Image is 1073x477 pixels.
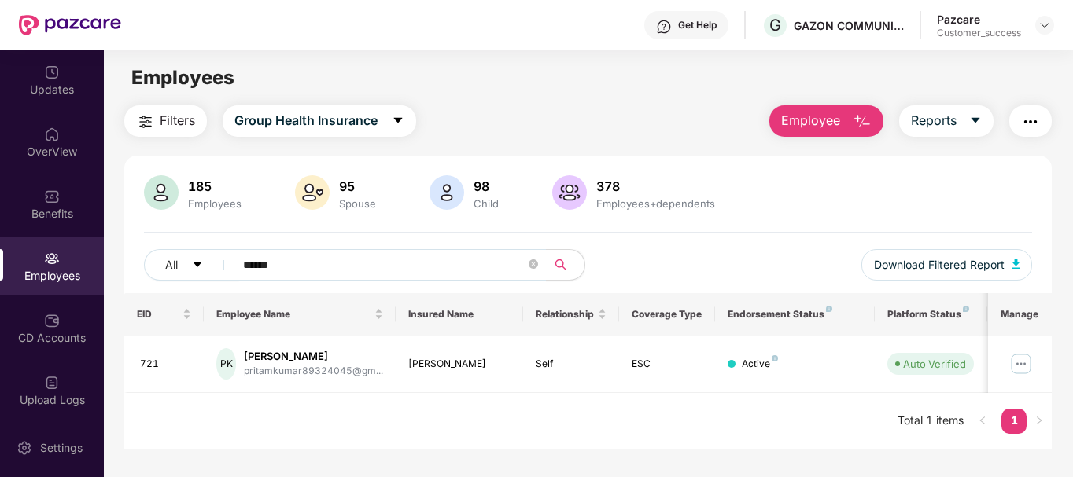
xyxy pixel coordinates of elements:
[17,440,32,456] img: svg+xml;base64,PHN2ZyBpZD0iU2V0dGluZy0yMHgyMCIgeG1sbnM9Imh0dHA6Ly93d3cudzMub3JnLzIwMDAvc3ZnIiB3aW...
[336,178,379,194] div: 95
[937,27,1021,39] div: Customer_success
[144,175,179,210] img: svg+xml;base64,PHN2ZyB4bWxucz0iaHR0cDovL3d3dy53My5vcmcvMjAwMC9zdmciIHhtbG5zOnhsaW5rPSJodHRwOi8vd3...
[44,127,60,142] img: svg+xml;base64,PHN2ZyBpZD0iSG9tZSIgeG1sbnM9Imh0dHA6Ly93d3cudzMub3JnLzIwMDAvc3ZnIiB3aWR0aD0iMjAiIG...
[44,251,60,266] img: svg+xml;base64,PHN2ZyBpZD0iRW1wbG95ZWVzIiB4bWxucz0iaHR0cDovL3d3dy53My5vcmcvMjAwMC9zdmciIHdpZHRoPS...
[874,256,1005,273] span: Download Filtered Report
[970,409,995,434] button: left
[204,293,396,336] th: Employee Name
[216,348,236,380] div: PK
[44,64,60,80] img: svg+xml;base64,PHN2ZyBpZD0iVXBkYXRlZCIgeG1sbnM9Imh0dHA6Ly93d3cudzMub3JnLzIwMDAvc3ZnIiB3aWR0aD0iMj...
[44,375,60,391] img: svg+xml;base64,PHN2ZyBpZD0iVXBsb2FkX0xvZ3MiIGRhdGEtbmFtZT0iVXBsb2FkIExvZ3MiIHhtbG5zPSJodHRwOi8vd3...
[678,19,717,31] div: Get Help
[470,197,502,210] div: Child
[552,175,587,210] img: svg+xml;base64,PHN2ZyB4bWxucz0iaHR0cDovL3d3dy53My5vcmcvMjAwMC9zdmciIHhtbG5zOnhsaW5rPSJodHRwOi8vd3...
[1012,259,1020,269] img: svg+xml;base64,PHN2ZyB4bWxucz0iaHR0cDovL3d3dy53My5vcmcvMjAwMC9zdmciIHhtbG5zOnhsaW5rPSJodHRwOi8vd3...
[234,111,378,130] span: Group Health Insurance
[656,19,672,35] img: svg+xml;base64,PHN2ZyBpZD0iSGVscC0zMngzMiIgeG1sbnM9Imh0dHA6Ly93d3cudzMub3JnLzIwMDAvc3ZnIiB3aWR0aD...
[529,258,538,273] span: close-circle
[593,197,718,210] div: Employees+dependents
[137,308,180,321] span: EID
[392,114,404,128] span: caret-down
[536,308,595,321] span: Relationship
[223,105,416,137] button: Group Health Insurancecaret-down
[124,293,205,336] th: EID
[887,308,974,321] div: Platform Status
[546,249,585,281] button: search
[619,293,715,336] th: Coverage Type
[336,197,379,210] div: Spouse
[769,105,883,137] button: Employee
[529,259,538,269] span: close-circle
[185,197,245,210] div: Employees
[969,114,982,128] span: caret-down
[742,357,778,372] div: Active
[470,178,502,194] div: 98
[165,256,178,273] span: All
[160,111,195,130] span: Filters
[35,440,87,456] div: Settings
[911,111,957,130] span: Reports
[216,308,371,321] span: Employee Name
[632,357,702,372] div: ESC
[1027,409,1052,434] li: Next Page
[1008,351,1034,376] img: manageButton
[244,349,383,364] div: [PERSON_NAME]
[970,409,995,434] li: Previous Page
[1027,409,1052,434] button: right
[430,175,464,210] img: svg+xml;base64,PHN2ZyB4bWxucz0iaHR0cDovL3d3dy53My5vcmcvMjAwMC9zdmciIHhtbG5zOnhsaW5rPSJodHRwOi8vd3...
[124,105,207,137] button: Filters
[244,364,383,379] div: pritamkumar89324045@gm...
[1034,416,1044,425] span: right
[728,308,862,321] div: Endorsement Status
[131,66,234,89] span: Employees
[794,18,904,33] div: GAZON COMMUNICATIONS INDIA LIMITED
[898,409,964,434] li: Total 1 items
[192,259,203,272] span: caret-down
[861,249,1033,281] button: Download Filtered Report
[988,293,1052,336] th: Manage
[899,105,994,137] button: Reportscaret-down
[144,249,240,281] button: Allcaret-down
[937,12,1021,27] div: Pazcare
[19,15,121,35] img: New Pazcare Logo
[593,178,718,194] div: 378
[1001,409,1027,434] li: 1
[903,356,966,372] div: Auto Verified
[1038,19,1051,31] img: svg+xml;base64,PHN2ZyBpZD0iRHJvcGRvd24tMzJ4MzIiIHhtbG5zPSJodHRwOi8vd3d3LnczLm9yZy8yMDAwL3N2ZyIgd2...
[408,357,511,372] div: [PERSON_NAME]
[140,357,192,372] div: 721
[963,306,969,312] img: svg+xml;base64,PHN2ZyB4bWxucz0iaHR0cDovL3d3dy53My5vcmcvMjAwMC9zdmciIHdpZHRoPSI4IiBoZWlnaHQ9IjgiIH...
[44,313,60,328] img: svg+xml;base64,PHN2ZyBpZD0iQ0RfQWNjb3VudHMiIGRhdGEtbmFtZT0iQ0QgQWNjb3VudHMiIHhtbG5zPSJodHRwOi8vd3...
[136,112,155,131] img: svg+xml;base64,PHN2ZyB4bWxucz0iaHR0cDovL3d3dy53My5vcmcvMjAwMC9zdmciIHdpZHRoPSIyNCIgaGVpZ2h0PSIyNC...
[546,259,577,271] span: search
[295,175,330,210] img: svg+xml;base64,PHN2ZyB4bWxucz0iaHR0cDovL3d3dy53My5vcmcvMjAwMC9zdmciIHhtbG5zOnhsaW5rPSJodHRwOi8vd3...
[523,293,619,336] th: Relationship
[781,111,840,130] span: Employee
[1001,409,1027,432] a: 1
[185,178,245,194] div: 185
[536,357,607,372] div: Self
[769,16,781,35] span: G
[826,306,832,312] img: svg+xml;base64,PHN2ZyB4bWxucz0iaHR0cDovL3d3dy53My5vcmcvMjAwMC9zdmciIHdpZHRoPSI4IiBoZWlnaHQ9IjgiIH...
[1021,112,1040,131] img: svg+xml;base64,PHN2ZyB4bWxucz0iaHR0cDovL3d3dy53My5vcmcvMjAwMC9zdmciIHdpZHRoPSIyNCIgaGVpZ2h0PSIyNC...
[772,355,778,361] img: svg+xml;base64,PHN2ZyB4bWxucz0iaHR0cDovL3d3dy53My5vcmcvMjAwMC9zdmciIHdpZHRoPSI4IiBoZWlnaHQ9IjgiIH...
[853,112,872,131] img: svg+xml;base64,PHN2ZyB4bWxucz0iaHR0cDovL3d3dy53My5vcmcvMjAwMC9zdmciIHhtbG5zOnhsaW5rPSJodHRwOi8vd3...
[978,416,987,425] span: left
[396,293,524,336] th: Insured Name
[44,189,60,204] img: svg+xml;base64,PHN2ZyBpZD0iQmVuZWZpdHMiIHhtbG5zPSJodHRwOi8vd3d3LnczLm9yZy8yMDAwL3N2ZyIgd2lkdGg9Ij...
